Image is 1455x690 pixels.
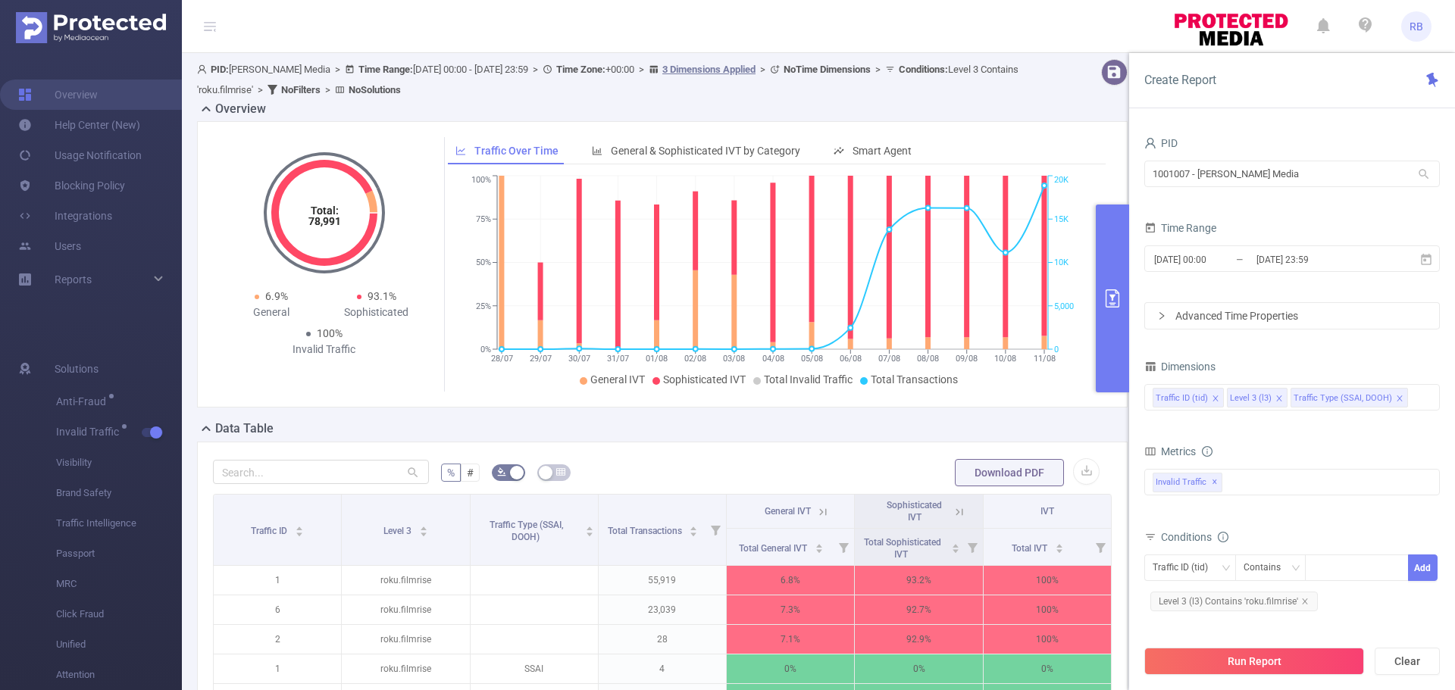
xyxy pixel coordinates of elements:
[467,467,474,479] span: #
[471,176,491,186] tspan: 100%
[528,64,543,75] span: >
[476,301,491,311] tspan: 25%
[476,258,491,268] tspan: 50%
[55,264,92,295] a: Reports
[349,84,401,95] b: No Solutions
[1222,564,1231,574] i: icon: down
[1144,648,1364,675] button: Run Report
[56,539,182,569] span: Passport
[18,231,81,261] a: Users
[951,542,960,551] div: Sort
[592,145,602,156] i: icon: bar-chart
[1054,214,1069,224] tspan: 15K
[1040,506,1054,517] span: IVT
[253,84,268,95] span: >
[611,145,800,157] span: General & Sophisticated IVT by Category
[887,500,942,523] span: Sophisticated IVT
[358,64,413,75] b: Time Range:
[308,215,340,227] tspan: 78,991
[215,420,274,438] h2: Data Table
[56,629,182,660] span: Unified
[762,354,784,364] tspan: 04/08
[214,625,341,654] p: 2
[1144,222,1216,234] span: Time Range
[296,530,304,535] i: icon: caret-down
[56,508,182,539] span: Traffic Intelligence
[871,373,958,386] span: Total Transactions
[1212,473,1218,492] span: ✕
[955,459,1064,486] button: Download PDF
[1144,73,1216,87] span: Create Report
[1144,137,1156,149] i: icon: user
[497,467,506,476] i: icon: bg-colors
[705,495,726,565] i: Filter menu
[833,529,854,565] i: Filter menu
[853,145,912,157] span: Smart Agent
[330,64,345,75] span: >
[281,84,321,95] b: No Filters
[1012,543,1050,554] span: Total IVT
[984,566,1111,595] p: 100%
[455,145,466,156] i: icon: line-chart
[690,530,698,535] i: icon: caret-down
[1153,555,1219,580] div: Traffic ID (tid)
[1090,529,1111,565] i: Filter menu
[764,373,853,386] span: Total Invalid Traffic
[480,345,491,354] tspan: 0%
[310,205,338,217] tspan: Total:
[585,530,593,535] i: icon: caret-down
[56,448,182,478] span: Visibility
[855,625,982,654] p: 92.9%
[18,140,142,170] a: Usage Notification
[1156,389,1208,408] div: Traffic ID (tid)
[1054,258,1069,268] tspan: 10K
[56,599,182,629] span: Click Fraud
[646,354,668,364] tspan: 01/08
[878,354,900,364] tspan: 07/08
[342,595,469,624] p: roku.filmrise
[606,354,628,364] tspan: 31/07
[1275,395,1283,404] i: icon: close
[951,547,959,551] i: icon: caret-down
[251,526,289,536] span: Traffic ID
[1375,648,1440,675] button: Clear
[917,354,939,364] tspan: 08/08
[1153,473,1222,492] span: Invalid Traffic
[1054,301,1074,311] tspan: 5,000
[18,80,98,110] a: Overview
[1396,395,1403,404] i: icon: close
[56,396,111,407] span: Anti-Fraud
[1291,388,1408,407] li: Traffic Type (SSAI, DOOH)
[55,354,99,384] span: Solutions
[56,426,124,437] span: Invalid Traffic
[296,524,304,529] i: icon: caret-up
[556,64,605,75] b: Time Zone:
[800,354,822,364] tspan: 05/08
[1055,547,1063,551] i: icon: caret-down
[608,526,684,536] span: Total Transactions
[1144,445,1196,457] span: Metrics
[265,290,288,302] span: 6.9%
[342,625,469,654] p: roku.filmrise
[1218,532,1228,542] i: icon: info-circle
[1033,354,1055,364] tspan: 11/08
[815,547,823,551] i: icon: caret-down
[56,569,182,599] span: MRC
[684,354,706,364] tspan: 02/08
[271,342,377,357] div: Invalid Traffic
[756,64,770,75] span: >
[1161,531,1228,543] span: Conditions
[1153,388,1224,407] li: Traffic ID (tid)
[1202,446,1212,457] i: icon: info-circle
[321,84,335,95] span: >
[956,354,978,364] tspan: 09/08
[599,654,726,683] p: 4
[962,529,983,565] i: Filter menu
[784,64,871,75] b: No Time Dimensions
[739,543,809,554] span: Total General IVT
[1294,389,1392,408] div: Traffic Type (SSAI, DOOH)
[342,566,469,595] p: roku.filmrise
[1301,598,1309,605] i: icon: close
[219,304,324,320] div: General
[727,566,854,595] p: 6.8%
